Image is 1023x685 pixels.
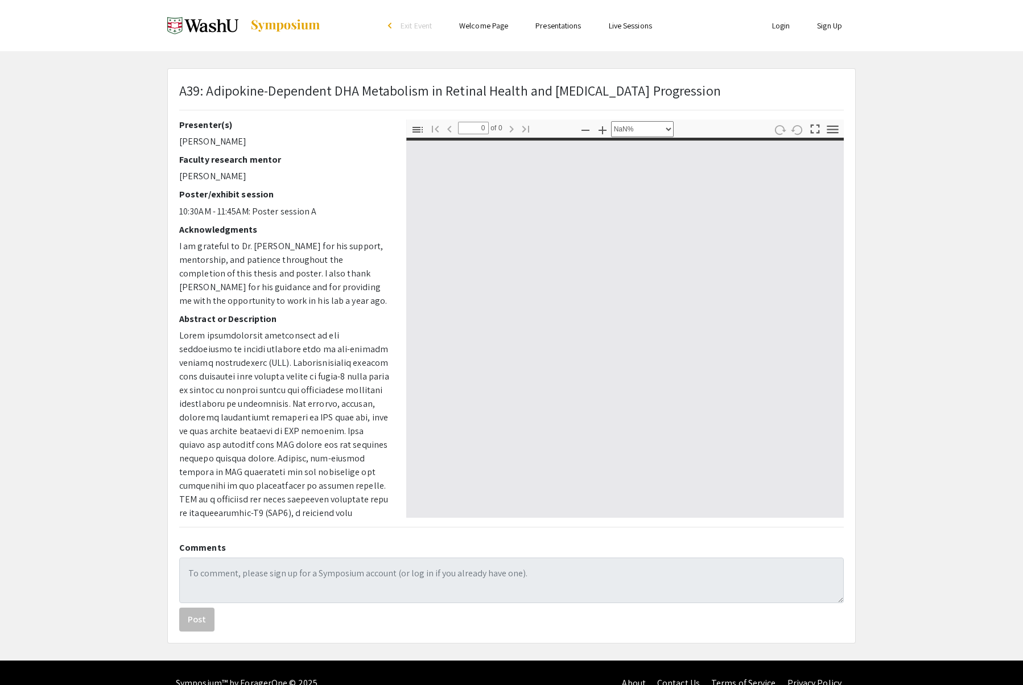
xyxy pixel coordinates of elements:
[179,542,844,553] h2: Comments
[179,224,389,235] h2: Acknowledgments
[806,119,825,136] button: Switch to Presentation Mode
[502,120,521,137] button: Next Page
[459,20,508,31] a: Welcome Page
[179,154,389,165] h2: Faculty research mentor
[179,240,389,308] p: I am grateful to Dr. [PERSON_NAME] for his support, mentorship, and patience throughout the compl...
[593,121,612,138] button: Zoom In
[179,80,721,101] p: A39: Adipokine-Dependent DHA Metabolism in Retinal Health and [MEDICAL_DATA] Progression
[489,122,502,134] span: of 0
[167,11,321,40] a: Spring 2025 Undergraduate Research Symposium
[179,119,389,130] h2: Presenter(s)
[179,189,389,200] h2: Poster/exhibit session
[179,608,214,632] button: Post
[516,120,535,137] button: Go to Last Page
[611,121,674,137] select: Zoom
[788,121,807,138] button: Rotate Counterclockwise
[817,20,842,31] a: Sign Up
[401,20,432,31] span: Exit Event
[250,19,321,32] img: Symposium by ForagerOne
[426,120,445,137] button: Go to First Page
[179,313,389,324] h2: Abstract or Description
[609,20,652,31] a: Live Sessions
[179,205,389,218] p: 10:30AM - 11:45AM: Poster session A
[167,11,238,40] img: Spring 2025 Undergraduate Research Symposium
[388,22,395,29] div: arrow_back_ios
[179,135,389,148] p: [PERSON_NAME]
[179,170,389,183] p: [PERSON_NAME]
[770,121,790,138] button: Rotate Clockwise
[408,121,427,138] button: Toggle Sidebar
[440,120,459,137] button: Previous Page
[576,121,595,138] button: Zoom Out
[823,121,843,138] button: Tools
[9,634,48,676] iframe: Chat
[535,20,581,31] a: Presentations
[772,20,790,31] a: Login
[458,122,489,134] input: Page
